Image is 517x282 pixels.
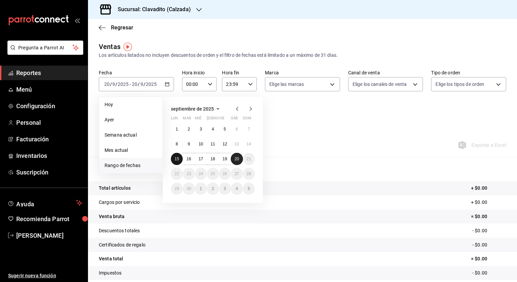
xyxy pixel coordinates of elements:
[143,81,145,87] span: /
[171,183,183,195] button: 29 de septiembre de 2025
[471,213,506,220] p: = $0.00
[224,127,226,132] abbr: 5 de septiembre de 2025
[210,142,215,146] abbr: 11 de septiembre de 2025
[353,81,407,88] span: Elige los canales de venta
[176,142,178,146] abbr: 8 de septiembre de 2025
[99,227,140,234] p: Descuentos totales
[175,171,179,176] abbr: 22 de septiembre de 2025
[265,70,340,75] label: Marca
[235,186,238,191] abbr: 4 de octubre de 2025
[195,168,207,180] button: 24 de septiembre de 2025
[16,101,82,111] span: Configuración
[171,138,183,150] button: 8 de septiembre de 2025
[207,168,219,180] button: 25 de septiembre de 2025
[248,186,250,191] abbr: 5 de octubre de 2025
[171,168,183,180] button: 22 de septiembre de 2025
[231,153,243,165] button: 20 de septiembre de 2025
[431,70,506,75] label: Tipo de orden
[105,162,157,169] span: Rango de fechas
[105,116,157,123] span: Ayer
[99,255,123,262] p: Venta total
[132,81,138,87] input: --
[200,186,202,191] abbr: 1 de octubre de 2025
[16,118,82,127] span: Personal
[247,142,251,146] abbr: 14 de septiembre de 2025
[243,116,251,123] abbr: domingo
[471,255,506,262] p: = $0.00
[112,81,115,87] input: --
[16,85,82,94] span: Menú
[210,157,215,161] abbr: 18 de septiembre de 2025
[207,123,219,135] button: 4 de septiembre de 2025
[195,116,201,123] abbr: miércoles
[16,168,82,177] span: Suscripción
[219,168,231,180] button: 26 de septiembre de 2025
[99,52,506,59] div: Los artículos listados no incluyen descuentos de orden y el filtro de fechas está limitado a un m...
[99,241,145,249] p: Certificados de regalo
[16,199,73,207] span: Ayuda
[111,24,133,31] span: Regresar
[219,138,231,150] button: 12 de septiembre de 2025
[212,186,214,191] abbr: 2 de octubre de 2025
[471,199,506,206] p: + $0.00
[176,127,178,132] abbr: 1 de septiembre de 2025
[16,231,82,240] span: [PERSON_NAME]
[7,41,83,55] button: Pregunta a Parrot AI
[5,49,83,56] a: Pregunta a Parrot AI
[199,171,203,176] abbr: 24 de septiembre de 2025
[195,123,207,135] button: 3 de septiembre de 2025
[207,183,219,195] button: 2 de octubre de 2025
[99,70,174,75] label: Fecha
[140,81,143,87] input: --
[105,147,157,154] span: Mes actual
[123,43,132,51] img: Tooltip marker
[115,81,117,87] span: /
[231,116,238,123] abbr: sábado
[243,123,255,135] button: 7 de septiembre de 2025
[207,116,247,123] abbr: jueves
[234,142,239,146] abbr: 13 de septiembre de 2025
[243,153,255,165] button: 21 de septiembre de 2025
[195,138,207,150] button: 10 de septiembre de 2025
[104,81,110,87] input: --
[112,5,191,14] h3: Sucursal: Clavadito (Calzada)
[183,168,195,180] button: 23 de septiembre de 2025
[248,127,250,132] abbr: 7 de septiembre de 2025
[219,153,231,165] button: 19 de septiembre de 2025
[195,153,207,165] button: 17 de septiembre de 2025
[231,123,243,135] button: 6 de septiembre de 2025
[243,183,255,195] button: 5 de octubre de 2025
[99,269,121,277] p: Impuestos
[231,183,243,195] button: 4 de octubre de 2025
[199,157,203,161] abbr: 17 de septiembre de 2025
[171,116,178,123] abbr: lunes
[99,24,133,31] button: Regresar
[212,127,214,132] abbr: 4 de septiembre de 2025
[243,138,255,150] button: 14 de septiembre de 2025
[472,227,506,234] p: - $0.00
[200,127,202,132] abbr: 3 de septiembre de 2025
[234,157,239,161] abbr: 20 de septiembre de 2025
[138,81,140,87] span: /
[471,185,506,192] p: + $0.00
[183,138,195,150] button: 9 de septiembre de 2025
[183,153,195,165] button: 16 de septiembre de 2025
[110,81,112,87] span: /
[175,157,179,161] abbr: 15 de septiembre de 2025
[16,214,82,224] span: Recomienda Parrot
[99,42,120,52] div: Ventas
[199,142,203,146] abbr: 10 de septiembre de 2025
[99,199,140,206] p: Cargos por servicio
[99,165,506,173] p: Resumen
[188,142,190,146] abbr: 9 de septiembre de 2025
[105,132,157,139] span: Semana actual
[231,138,243,150] button: 13 de septiembre de 2025
[186,171,191,176] abbr: 23 de septiembre de 2025
[210,171,215,176] abbr: 25 de septiembre de 2025
[18,44,73,51] span: Pregunta a Parrot AI
[219,183,231,195] button: 3 de octubre de 2025
[348,70,423,75] label: Canal de venta
[188,127,190,132] abbr: 2 de septiembre de 2025
[234,171,239,176] abbr: 27 de septiembre de 2025
[183,116,191,123] abbr: martes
